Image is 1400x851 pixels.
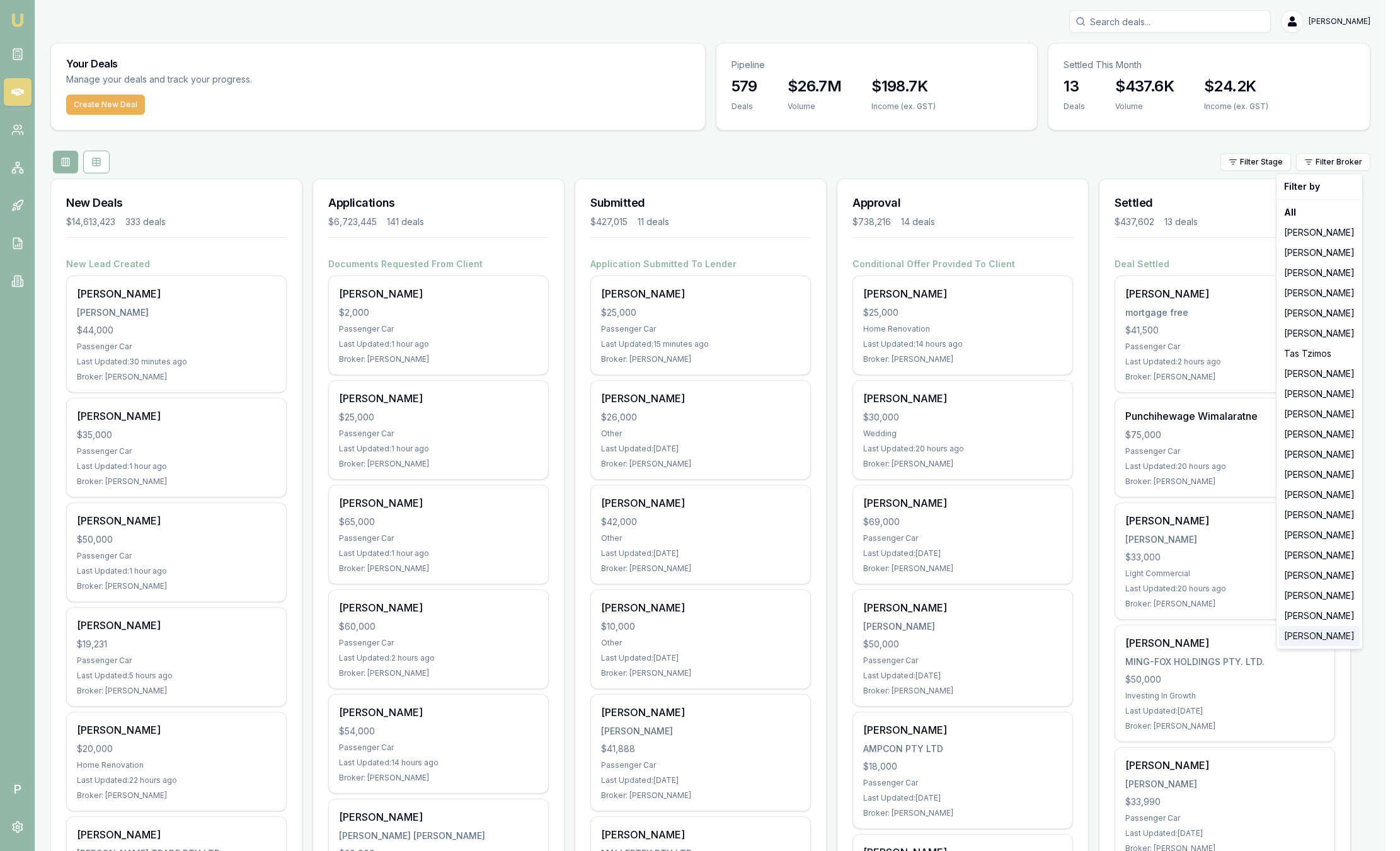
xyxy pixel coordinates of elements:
[1279,384,1360,404] div: [PERSON_NAME]
[1279,505,1360,525] div: [PERSON_NAME]
[1279,545,1360,565] div: [PERSON_NAME]
[1279,177,1360,197] div: Filter by
[1279,485,1360,505] div: [PERSON_NAME]
[1279,364,1360,384] div: [PERSON_NAME]
[1279,465,1360,485] div: [PERSON_NAME]
[1279,344,1360,364] div: Tas Tzimos
[1279,243,1360,263] div: [PERSON_NAME]
[1279,323,1360,344] div: [PERSON_NAME]
[1279,565,1360,586] div: [PERSON_NAME]
[1279,424,1360,444] div: [PERSON_NAME]
[1279,606,1360,626] div: [PERSON_NAME]
[1279,303,1360,323] div: [PERSON_NAME]
[1279,444,1360,465] div: [PERSON_NAME]
[1279,525,1360,545] div: [PERSON_NAME]
[1284,206,1296,219] strong: All
[1279,404,1360,424] div: [PERSON_NAME]
[1279,283,1360,303] div: [PERSON_NAME]
[1279,586,1360,606] div: [PERSON_NAME]
[1279,263,1360,283] div: [PERSON_NAME]
[1279,626,1360,646] div: [PERSON_NAME]
[1279,223,1360,243] div: [PERSON_NAME]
